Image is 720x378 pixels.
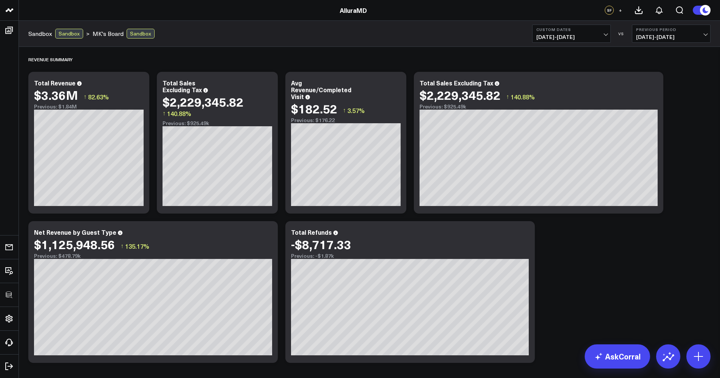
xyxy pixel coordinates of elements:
[511,93,535,101] span: 140.88%
[28,51,73,68] div: Revenue Summary
[636,27,706,32] b: Previous Period
[636,34,706,40] span: [DATE] - [DATE]
[34,79,76,87] div: Total Revenue
[28,29,90,39] div: >
[93,29,124,38] a: MK's Board
[84,92,87,102] span: ↑
[125,242,149,250] span: 135.17%
[291,253,529,259] div: Previous: -$1.87k
[616,6,625,15] button: +
[167,109,191,118] span: 140.88%
[585,344,650,369] a: AskCorral
[127,29,155,39] div: Sandbox
[615,31,628,36] div: VS
[506,92,509,102] span: ↑
[28,29,52,38] a: Sandbox
[88,93,109,101] span: 82.63%
[536,27,607,32] b: Custom Dates
[291,237,351,251] div: -$8,717.33
[163,95,243,108] div: $2,229,345.82
[55,29,83,39] div: Sandbox
[34,88,78,102] div: $3.36M
[291,228,332,236] div: Total Refunds
[347,106,365,115] span: 3.57%
[619,8,622,13] span: +
[34,237,115,251] div: $1,125,948.56
[34,253,272,259] div: Previous: $478.79k
[420,88,500,102] div: $2,229,345.82
[163,120,272,126] div: Previous: $925.49k
[291,117,401,123] div: Previous: $176.22
[121,241,124,251] span: ↑
[605,6,614,15] div: SF
[291,79,351,101] div: Avg Revenue/Completed Visit
[343,105,346,115] span: ↑
[34,228,116,236] div: Net Revenue by Guest Type
[163,108,166,118] span: ↑
[340,6,367,14] a: AlluraMD
[420,104,658,110] div: Previous: $925.49k
[163,79,202,94] div: Total Sales Excluding Tax
[532,25,611,43] button: Custom Dates[DATE]-[DATE]
[34,104,144,110] div: Previous: $1.84M
[420,79,493,87] div: Total Sales Excluding Tax
[536,34,607,40] span: [DATE] - [DATE]
[291,102,337,115] div: $182.52
[632,25,711,43] button: Previous Period[DATE]-[DATE]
